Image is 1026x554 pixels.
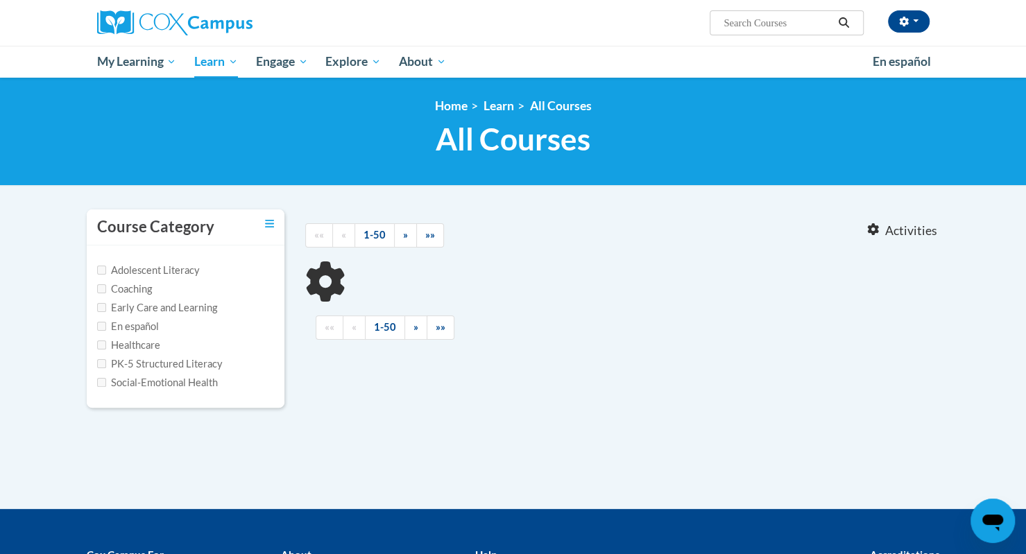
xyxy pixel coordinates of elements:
a: Begining [316,315,343,340]
label: Social-Emotional Health [97,375,218,390]
input: Checkbox for Options [97,266,106,275]
a: Next [404,315,427,340]
a: All Courses [530,98,592,113]
input: Checkbox for Options [97,340,106,349]
label: Early Care and Learning [97,300,217,315]
label: Coaching [97,282,152,297]
span: En español [873,54,931,69]
a: End [427,315,454,340]
label: PK-5 Structured Literacy [97,356,223,372]
div: Main menu [76,46,950,78]
iframe: Button to launch messaging window [971,499,1015,543]
button: Account Settings [888,10,930,33]
span: About [399,53,446,70]
input: Checkbox for Options [97,322,106,331]
input: Checkbox for Options [97,378,106,387]
label: Adolescent Literacy [97,263,200,278]
a: Previous [343,315,366,340]
input: Checkbox for Options [97,284,106,293]
input: Search Courses [722,15,833,31]
button: Search [833,15,854,31]
a: Toggle collapse [265,216,274,232]
a: Learn [185,46,247,78]
span: Explore [325,53,381,70]
a: Engage [247,46,317,78]
input: Checkbox for Options [97,303,106,312]
label: En español [97,319,159,334]
span: »» [425,229,435,241]
span: My Learning [96,53,176,70]
a: 1-50 [354,223,395,248]
span: Engage [256,53,308,70]
a: Home [435,98,468,113]
a: 1-50 [365,315,405,340]
span: » [413,321,418,333]
a: Explore [316,46,390,78]
a: Learn [484,98,514,113]
input: Checkbox for Options [97,359,106,368]
img: Cox Campus [97,10,253,35]
span: « [341,229,346,241]
a: Previous [332,223,355,248]
h3: Course Category [97,216,214,238]
a: Begining [305,223,333,248]
label: Healthcare [97,338,160,353]
span: «« [314,229,324,241]
a: About [390,46,455,78]
span: Activities [885,223,937,239]
span: » [403,229,408,241]
a: End [416,223,444,248]
span: «« [325,321,334,333]
span: »» [436,321,445,333]
span: « [352,321,357,333]
a: En español [864,47,940,76]
a: Cox Campus [97,10,361,35]
span: All Courses [436,121,590,157]
a: Next [394,223,417,248]
span: Learn [194,53,238,70]
a: My Learning [88,46,186,78]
